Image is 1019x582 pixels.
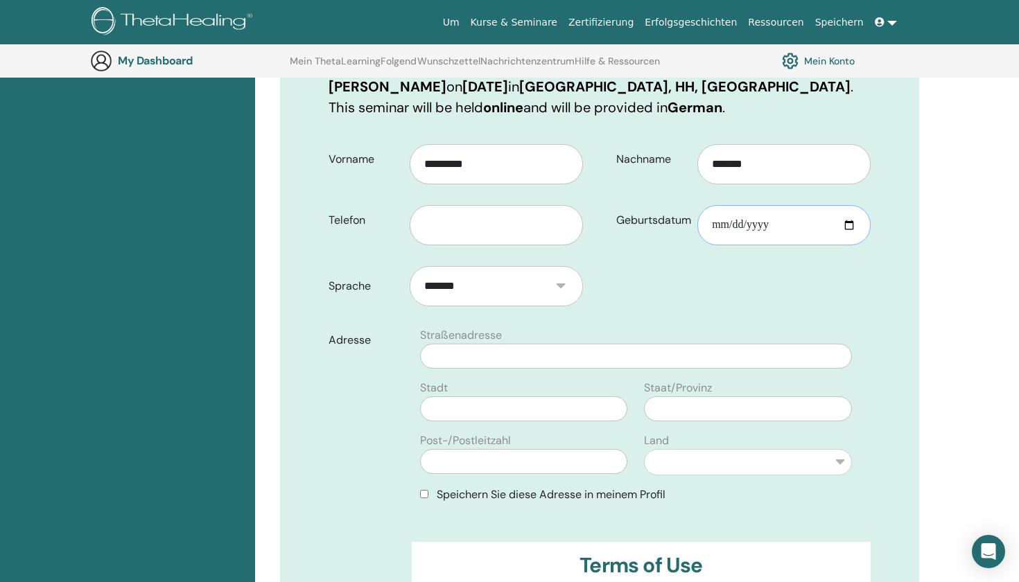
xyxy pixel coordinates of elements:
[575,55,660,78] a: Hilfe & Ressourcen
[420,432,511,449] label: Post-/Postleitzahl
[606,207,697,233] label: Geburtsdatum
[782,49,855,73] a: Mein Konto
[318,146,410,173] label: Vorname
[972,535,1005,568] div: Open Intercom Messenger
[420,327,502,344] label: Straßenadresse
[423,553,860,578] h3: Terms of Use
[329,57,564,96] b: Basic DNA mit [PERSON_NAME]
[644,432,669,449] label: Land
[420,380,448,396] label: Stadt
[742,10,809,35] a: Ressourcen
[318,273,410,299] label: Sprache
[437,487,665,502] span: Speichern Sie diese Adresse in meinem Profil
[519,78,851,96] b: [GEOGRAPHIC_DATA], HH, [GEOGRAPHIC_DATA]
[92,7,257,38] img: logo.png
[118,54,256,67] h3: My Dashboard
[483,98,523,116] b: online
[90,50,112,72] img: generic-user-icon.jpg
[606,146,697,173] label: Nachname
[290,55,381,78] a: Mein ThetaLearning
[810,10,869,35] a: Speichern
[381,55,417,78] a: Folgend
[462,78,508,96] b: [DATE]
[437,10,465,35] a: Um
[639,10,742,35] a: Erfolgsgeschichten
[318,207,410,233] label: Telefon
[668,98,722,116] b: German
[782,49,799,73] img: cog.svg
[480,55,575,78] a: Nachrichtenzentrum
[563,10,639,35] a: Zertifizierung
[318,327,412,353] label: Adresse
[417,55,480,78] a: Wunschzettel
[644,380,712,396] label: Staat/Provinz
[329,55,871,118] p: You are registering for on in . This seminar will be held and will be provided in .
[465,10,563,35] a: Kurse & Seminare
